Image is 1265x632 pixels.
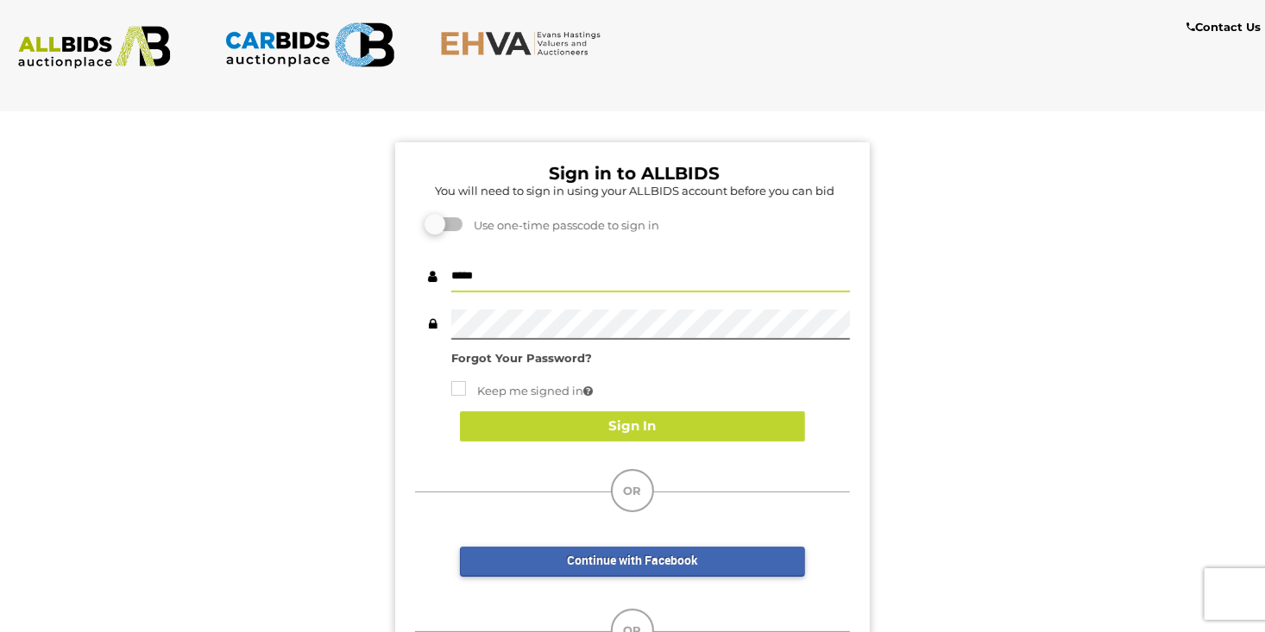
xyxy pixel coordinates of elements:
[419,185,850,197] h5: You will need to sign in using your ALLBIDS account before you can bid
[224,17,394,72] img: CARBIDS.com.au
[1186,20,1261,34] b: Contact Us
[465,218,659,232] span: Use one-time passcode to sign in
[460,547,805,577] a: Continue with Facebook
[460,411,805,441] button: Sign In
[1186,17,1265,37] a: Contact Us
[451,381,593,401] label: Keep me signed in
[9,26,179,69] img: ALLBIDS.com.au
[611,469,654,512] div: OR
[440,30,610,56] img: EHVA.com.au
[550,163,721,184] b: Sign in to ALLBIDS
[451,351,592,365] a: Forgot Your Password?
